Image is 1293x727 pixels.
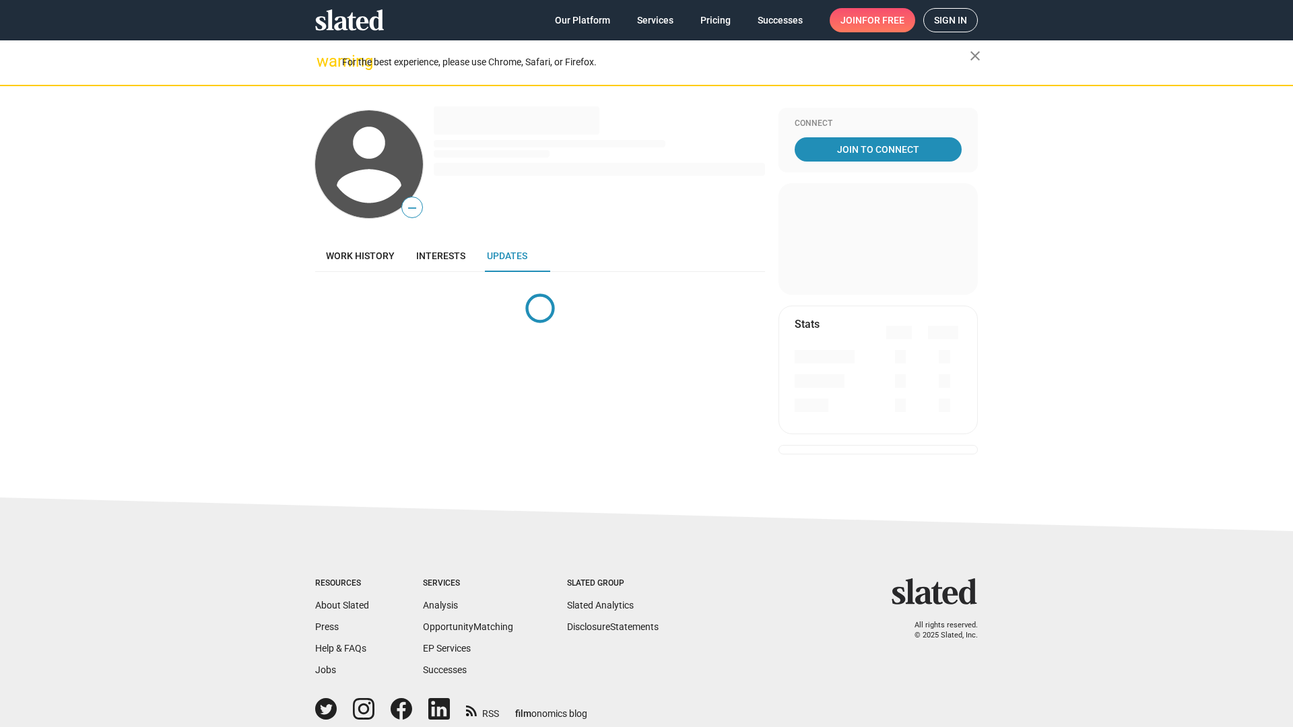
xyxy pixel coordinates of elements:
span: Updates [487,250,527,261]
div: Connect [795,118,962,129]
a: OpportunityMatching [423,621,513,632]
span: film [515,708,531,719]
div: For the best experience, please use Chrome, Safari, or Firefox. [342,53,970,71]
a: About Slated [315,600,369,611]
div: Resources [315,578,369,589]
a: DisclosureStatements [567,621,659,632]
a: Updates [476,240,538,272]
div: Slated Group [567,578,659,589]
mat-icon: warning [317,53,333,69]
a: Interests [405,240,476,272]
a: Joinfor free [830,8,915,32]
a: Work history [315,240,405,272]
span: for free [862,8,904,32]
a: RSS [466,699,499,720]
span: Work history [326,250,395,261]
a: filmonomics blog [515,697,587,720]
span: Our Platform [555,8,610,32]
span: Pricing [700,8,731,32]
a: Analysis [423,600,458,611]
mat-card-title: Stats [795,317,820,331]
a: Press [315,621,339,632]
mat-icon: close [967,48,983,64]
span: Interests [416,250,465,261]
a: Our Platform [544,8,621,32]
a: Pricing [690,8,741,32]
a: Slated Analytics [567,600,634,611]
span: — [402,199,422,217]
a: Successes [423,664,467,675]
span: Services [637,8,673,32]
div: Services [423,578,513,589]
span: Join To Connect [797,137,959,162]
a: Help & FAQs [315,643,366,654]
span: Join [840,8,904,32]
a: Join To Connect [795,137,962,162]
span: Sign in [934,9,967,32]
span: Successes [758,8,803,32]
a: Jobs [315,664,336,675]
a: Sign in [923,8,978,32]
a: Successes [747,8,814,32]
p: All rights reserved. © 2025 Slated, Inc. [900,621,978,640]
a: EP Services [423,643,471,654]
a: Services [626,8,684,32]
